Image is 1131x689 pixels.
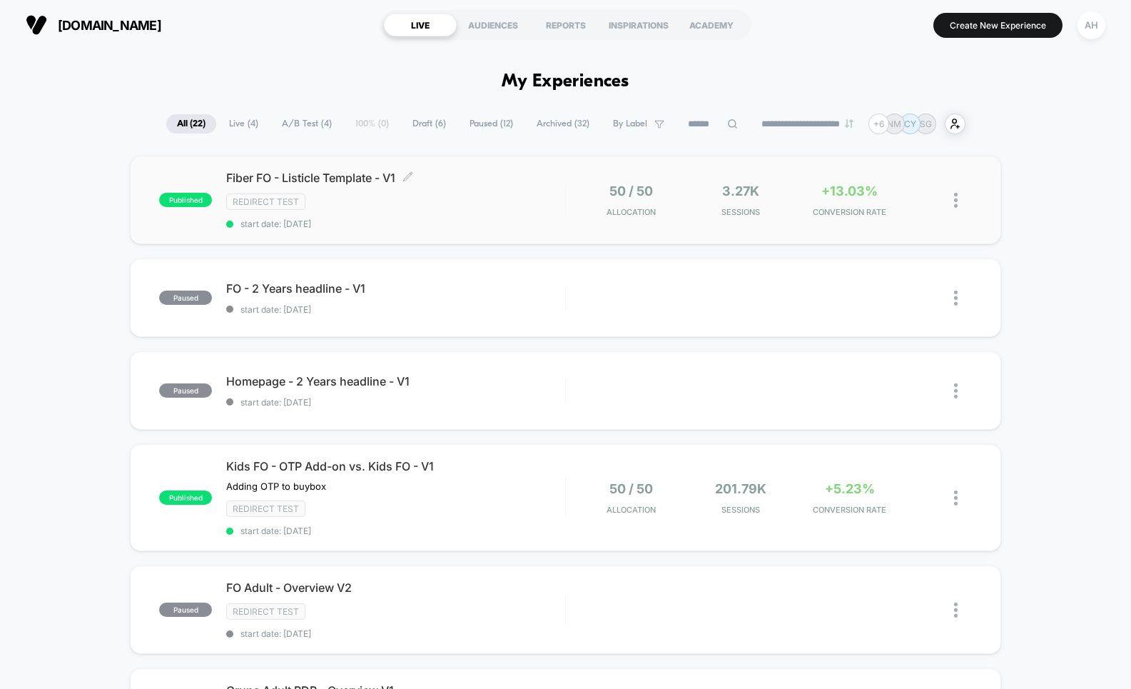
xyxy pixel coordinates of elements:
span: paused [159,291,212,305]
div: INSPIRATIONS [602,14,675,36]
span: Archived ( 32 ) [526,114,600,134]
span: start date: [DATE] [226,218,564,229]
span: By Label [613,119,647,129]
button: Create New Experience [933,13,1062,38]
div: AUDIENCES [457,14,529,36]
span: CONVERSION RATE [798,505,901,515]
p: CY [904,119,916,129]
span: start date: [DATE] [226,397,564,408]
div: REPORTS [529,14,602,36]
span: Allocation [607,505,656,515]
p: SG [920,119,932,129]
span: start date: [DATE] [226,525,564,536]
span: Homepage - 2 Years headline - V1 [226,374,564,388]
span: Live ( 4 ) [218,114,269,134]
div: + 6 [868,114,889,134]
img: Visually logo [26,14,47,36]
span: start date: [DATE] [226,628,564,639]
span: paused [159,603,212,617]
span: 50 / 50 [609,481,653,496]
span: Redirect Test [226,501,305,517]
img: close [954,291,958,306]
span: 3.27k [722,183,759,198]
span: Sessions [689,207,791,217]
div: LIVE [384,14,457,36]
span: A/B Test ( 4 ) [271,114,343,134]
span: published [159,491,212,505]
button: AH [1073,11,1110,40]
span: Redirect Test [226,603,305,620]
span: start date: [DATE] [226,304,564,315]
span: CONVERSION RATE [798,207,901,217]
span: FO Adult - Overview V2 [226,580,564,595]
span: [DOMAIN_NAME] [58,18,161,33]
div: ACADEMY [675,14,748,36]
img: close [954,383,958,398]
p: NM [887,119,901,129]
span: All ( 22 ) [166,114,216,134]
span: Adding OTP to buybox [226,481,326,492]
span: FO - 2 Years headline - V1 [226,281,564,296]
span: published [159,193,212,207]
span: Draft ( 6 ) [402,114,457,134]
span: Fiber FO - Listicle Template - V1 [226,171,564,185]
img: close [954,193,958,208]
h1: My Experiences [502,71,629,92]
span: Sessions [689,505,791,515]
span: 50 / 50 [609,183,653,198]
span: Redirect Test [226,193,305,210]
span: Allocation [607,207,656,217]
img: close [954,491,958,506]
span: Kids FO - OTP Add-on vs. Kids FO - V1 [226,459,564,473]
img: end [845,119,853,128]
div: AH [1077,11,1105,39]
img: close [954,603,958,618]
span: +5.23% [825,481,875,496]
span: +13.03% [821,183,878,198]
span: paused [159,383,212,398]
button: [DOMAIN_NAME] [21,14,166,36]
span: Paused ( 12 ) [459,114,524,134]
span: 201.79k [715,481,766,496]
